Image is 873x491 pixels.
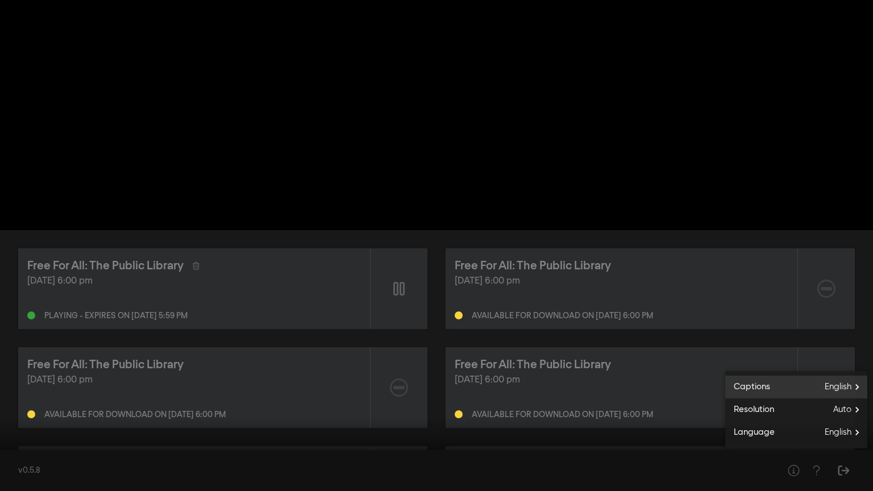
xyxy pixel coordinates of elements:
button: Sign Out [832,459,855,482]
span: Language [725,426,775,439]
span: English [825,424,867,441]
span: Auto [833,401,867,418]
span: English [825,378,867,396]
span: Captions [725,381,770,394]
button: Help [805,459,828,482]
button: Captions [725,376,867,398]
button: Help [782,459,805,482]
button: Language [725,421,867,444]
span: Resolution [725,403,774,417]
div: v0.5.8 [18,465,759,477]
button: Resolution [725,398,867,421]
